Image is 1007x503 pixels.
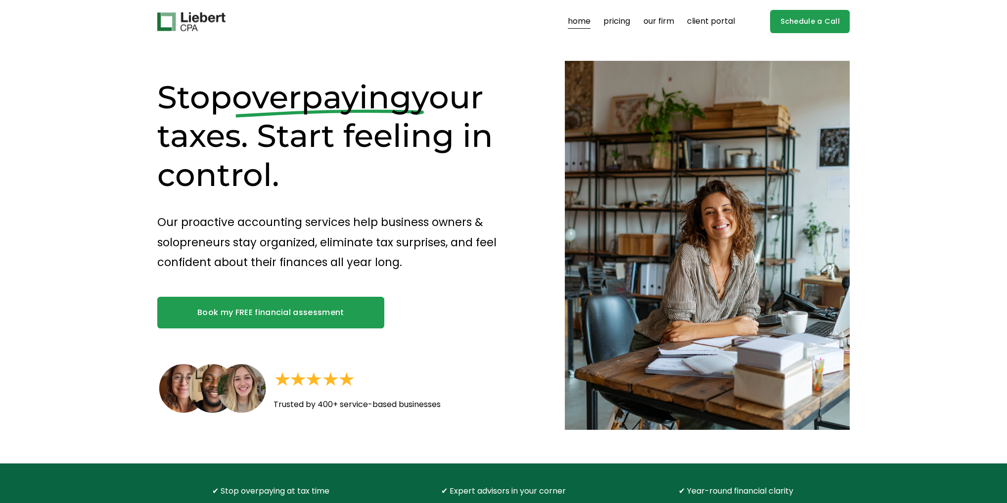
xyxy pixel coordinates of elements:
a: Book my FREE financial assessment [157,297,384,328]
a: home [568,14,591,30]
img: Liebert CPA [157,12,226,31]
a: Schedule a Call [770,10,850,33]
a: client portal [687,14,735,30]
p: Our proactive accounting services help business owners & solopreneurs stay organized, eliminate t... [157,212,530,272]
p: ✔ Year-round financial clarity [651,484,821,499]
span: overpaying [232,78,412,116]
h1: Stop your taxes. Start feeling in control. [157,78,530,195]
p: Trusted by 400+ service-based businesses [274,398,501,412]
a: pricing [603,14,630,30]
p: ✔ Stop overpaying at tax time [186,484,356,499]
a: our firm [643,14,674,30]
p: ✔ Expert advisors in your corner [419,484,588,499]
